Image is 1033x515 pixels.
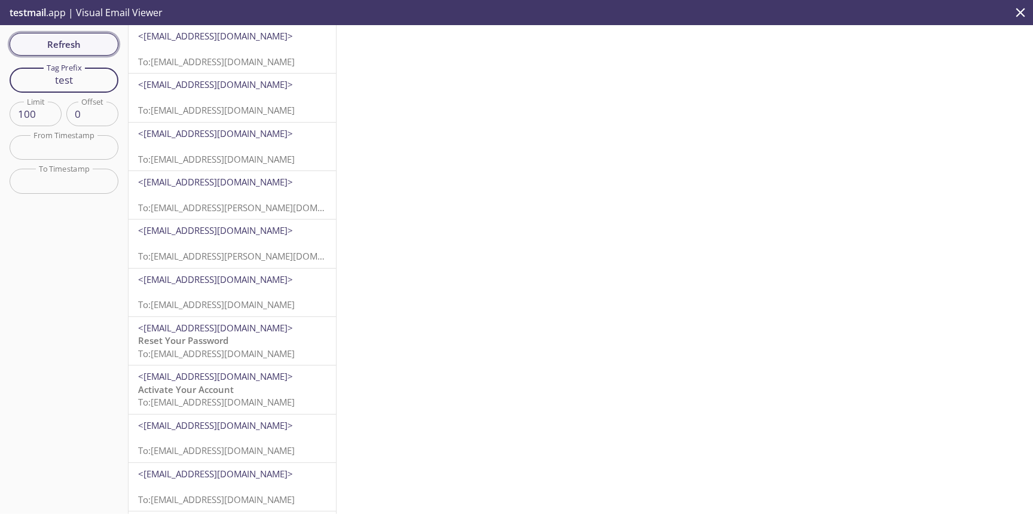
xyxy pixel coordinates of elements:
div: <[EMAIL_ADDRESS][DOMAIN_NAME]>To:[EMAIL_ADDRESS][DOMAIN_NAME] [129,269,336,316]
span: Refresh [19,36,109,52]
span: To: [EMAIL_ADDRESS][DOMAIN_NAME] [138,444,295,456]
span: To: [EMAIL_ADDRESS][PERSON_NAME][DOMAIN_NAME] [138,250,363,262]
span: <[EMAIL_ADDRESS][DOMAIN_NAME]> [138,127,293,139]
div: <[EMAIL_ADDRESS][DOMAIN_NAME]>To:[EMAIL_ADDRESS][PERSON_NAME][DOMAIN_NAME] [129,171,336,219]
div: <[EMAIL_ADDRESS][DOMAIN_NAME]>To:[EMAIL_ADDRESS][DOMAIN_NAME] [129,463,336,511]
span: <[EMAIL_ADDRESS][DOMAIN_NAME]> [138,370,293,382]
span: To: [EMAIL_ADDRESS][DOMAIN_NAME] [138,298,295,310]
span: To: [EMAIL_ADDRESS][DOMAIN_NAME] [138,493,295,505]
span: testmail [10,6,46,19]
span: To: [EMAIL_ADDRESS][DOMAIN_NAME] [138,396,295,408]
span: <[EMAIL_ADDRESS][DOMAIN_NAME]> [138,78,293,90]
span: To: [EMAIL_ADDRESS][DOMAIN_NAME] [138,348,295,359]
span: To: [EMAIL_ADDRESS][DOMAIN_NAME] [138,153,295,165]
div: <[EMAIL_ADDRESS][DOMAIN_NAME]>To:[EMAIL_ADDRESS][DOMAIN_NAME] [129,74,336,121]
span: <[EMAIL_ADDRESS][DOMAIN_NAME]> [138,176,293,188]
span: <[EMAIL_ADDRESS][DOMAIN_NAME]> [138,322,293,334]
span: <[EMAIL_ADDRESS][DOMAIN_NAME]> [138,419,293,431]
span: <[EMAIL_ADDRESS][DOMAIN_NAME]> [138,273,293,285]
span: <[EMAIL_ADDRESS][DOMAIN_NAME]> [138,30,293,42]
button: Refresh [10,33,118,56]
div: <[EMAIL_ADDRESS][DOMAIN_NAME]>Activate Your AccountTo:[EMAIL_ADDRESS][DOMAIN_NAME] [129,365,336,413]
div: <[EMAIL_ADDRESS][DOMAIN_NAME]>Reset Your PasswordTo:[EMAIL_ADDRESS][DOMAIN_NAME] [129,317,336,365]
span: <[EMAIL_ADDRESS][DOMAIN_NAME]> [138,468,293,480]
div: <[EMAIL_ADDRESS][DOMAIN_NAME]>To:[EMAIL_ADDRESS][DOMAIN_NAME] [129,25,336,73]
span: Reset Your Password [138,334,228,346]
span: Activate Your Account [138,383,234,395]
div: <[EMAIL_ADDRESS][DOMAIN_NAME]>To:[EMAIL_ADDRESS][DOMAIN_NAME] [129,123,336,170]
span: To: [EMAIL_ADDRESS][DOMAIN_NAME] [138,104,295,116]
span: <[EMAIL_ADDRESS][DOMAIN_NAME]> [138,224,293,236]
div: <[EMAIL_ADDRESS][DOMAIN_NAME]>To:[EMAIL_ADDRESS][DOMAIN_NAME] [129,415,336,462]
span: To: [EMAIL_ADDRESS][DOMAIN_NAME] [138,56,295,68]
span: To: [EMAIL_ADDRESS][PERSON_NAME][DOMAIN_NAME] [138,202,363,214]
div: <[EMAIL_ADDRESS][DOMAIN_NAME]>To:[EMAIL_ADDRESS][PERSON_NAME][DOMAIN_NAME] [129,220,336,267]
